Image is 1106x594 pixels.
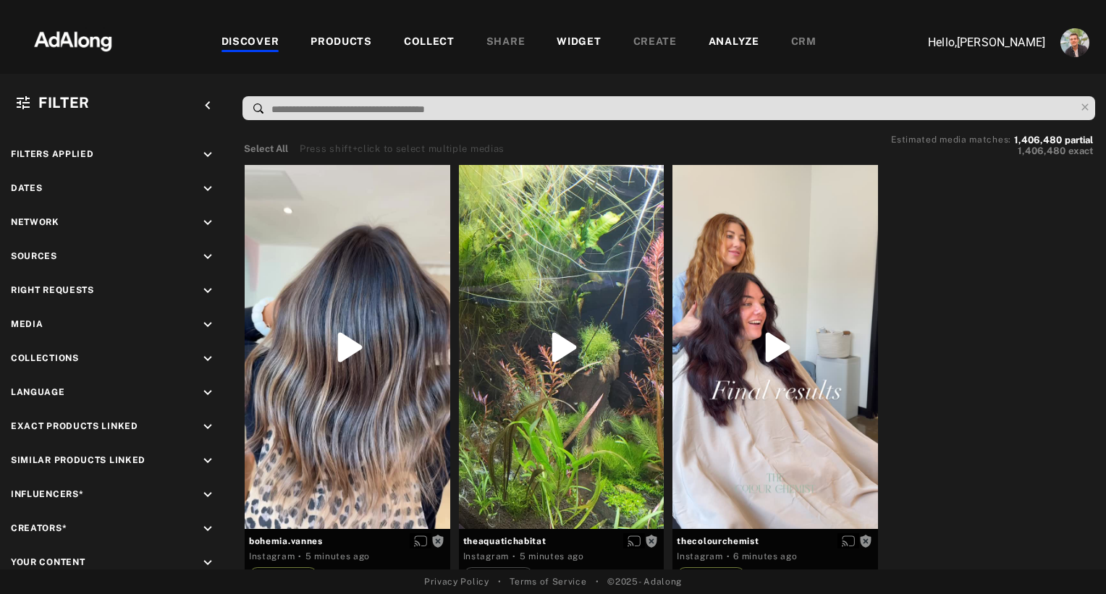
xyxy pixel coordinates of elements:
a: Terms of Service [510,575,586,588]
div: Instagram [249,550,295,563]
button: Enable diffusion on this media [410,533,431,548]
button: 1,406,480exact [891,144,1093,158]
span: Network [11,217,59,227]
span: • [596,575,599,588]
span: 1,406,480 [1014,135,1062,145]
span: Filters applied [11,149,94,159]
div: COLLECT [404,34,455,51]
span: Rights not requested [645,535,658,546]
span: • [498,575,502,588]
div: WIDGET [557,34,601,51]
span: Media [11,319,43,329]
span: · [727,551,730,562]
span: Language [11,387,65,397]
div: ANALYZE [709,34,759,51]
span: · [512,551,516,562]
span: Rights not requested [431,535,444,546]
span: bohemia.vannes [249,535,446,548]
time: 2025-09-23T15:56:13.000Z [733,551,797,561]
button: Enable diffusion on this media [623,533,645,548]
span: theaquatichabitat [463,535,660,548]
div: PRODUCTS [311,34,372,51]
span: 1,406,480 [1018,145,1065,156]
div: Press shift+click to select multiple medias [300,142,505,156]
span: Similar Products Linked [11,455,145,465]
time: 2025-09-23T15:57:08.000Z [305,551,370,561]
span: Right Requests [11,285,94,295]
i: keyboard_arrow_down [200,419,216,435]
button: Account settings [1057,25,1093,61]
time: 2025-09-23T15:57:03.000Z [520,551,584,561]
button: 1,406,480partial [1014,137,1093,144]
span: Rights not requested [859,535,872,546]
span: Creators* [11,523,67,533]
div: SHARE [486,34,525,51]
span: Influencers* [11,489,83,499]
button: Enable diffusion on this media [837,533,859,548]
i: keyboard_arrow_down [200,453,216,469]
span: thecolourchemist [677,535,874,548]
div: Instagram [677,550,722,563]
i: keyboard_arrow_down [200,181,216,197]
i: keyboard_arrow_down [200,487,216,503]
a: Privacy Policy [424,575,489,588]
img: ACg8ocLjEk1irI4XXb49MzUGwa4F_C3PpCyg-3CPbiuLEZrYEA=s96-c [1060,28,1089,57]
span: © 2025 - Adalong [607,575,682,588]
i: keyboard_arrow_down [200,351,216,367]
p: Hello, [PERSON_NAME] [900,34,1045,51]
i: keyboard_arrow_down [200,215,216,231]
span: Sources [11,251,57,261]
i: keyboard_arrow_down [200,147,216,163]
span: Filter [38,94,90,111]
img: 63233d7d88ed69de3c212112c67096b6.png [9,18,137,61]
span: Estimated media matches: [891,135,1011,145]
i: keyboard_arrow_down [200,317,216,333]
span: Your Content [11,557,85,567]
i: keyboard_arrow_left [200,98,216,114]
div: Instagram [463,550,509,563]
i: keyboard_arrow_down [200,555,216,571]
span: Collections [11,353,79,363]
span: · [298,551,302,562]
span: Dates [11,183,43,193]
i: keyboard_arrow_down [200,249,216,265]
div: DISCOVER [221,34,279,51]
div: CREATE [633,34,677,51]
i: keyboard_arrow_down [200,283,216,299]
div: CRM [791,34,816,51]
i: keyboard_arrow_down [200,521,216,537]
i: keyboard_arrow_down [200,385,216,401]
span: Exact Products Linked [11,421,138,431]
button: Select All [244,142,288,156]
